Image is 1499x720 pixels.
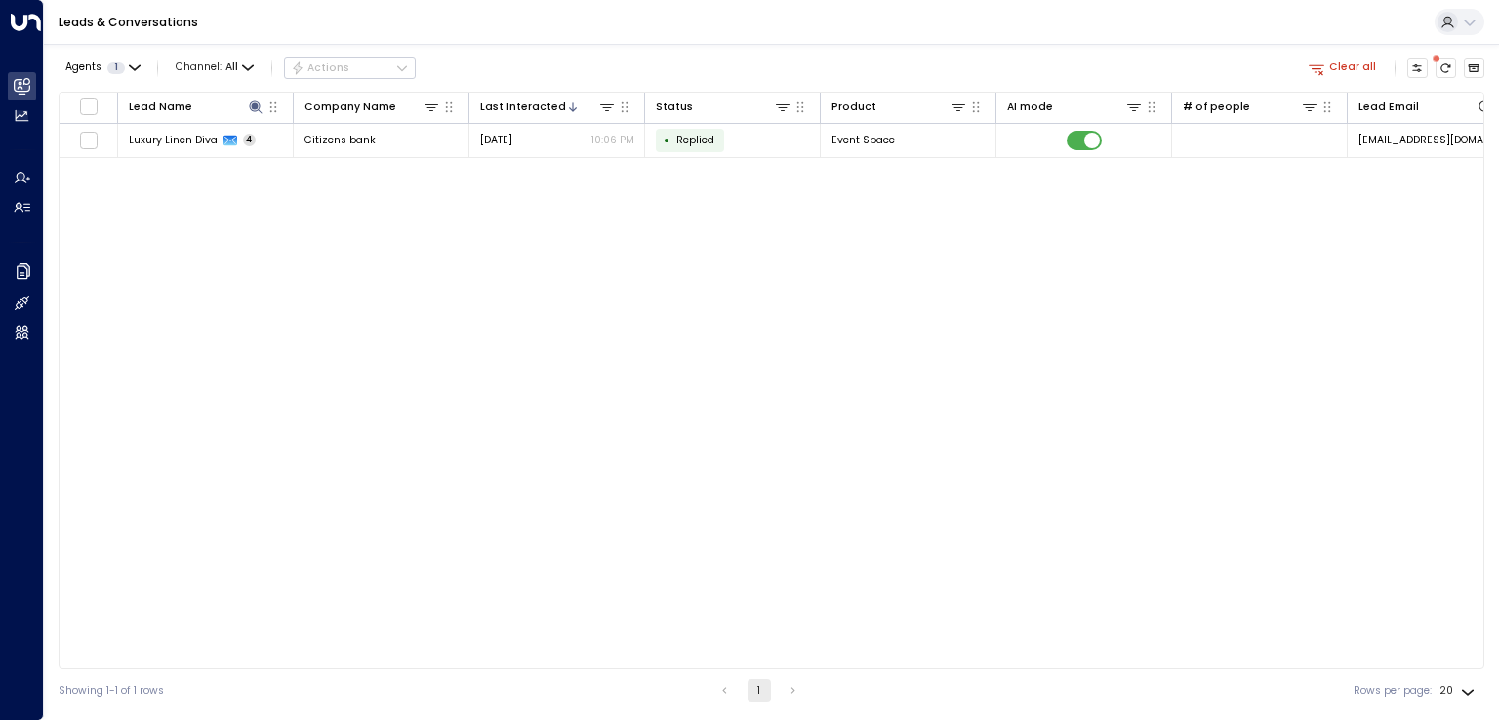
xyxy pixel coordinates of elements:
div: Status [656,99,693,116]
span: Toggle select all [79,97,98,115]
span: Replied [676,133,714,147]
div: - [1257,133,1263,147]
label: Rows per page: [1354,683,1432,699]
span: 1 [107,62,125,74]
a: Leads & Conversations [59,14,198,30]
button: Archived Leads [1464,58,1485,79]
div: Lead Name [129,98,265,116]
div: Company Name [304,98,441,116]
span: Yesterday [480,133,512,147]
div: Lead Email [1358,98,1495,116]
button: Channel:All [170,58,260,78]
button: Customize [1407,58,1429,79]
button: Clear all [1303,58,1383,78]
nav: pagination navigation [712,679,806,702]
span: Luxury Linen Diva [129,133,218,147]
div: Lead Name [129,99,192,116]
div: Lead Email [1358,99,1419,116]
span: Channel: [170,58,260,78]
div: Product [831,99,876,116]
button: Agents1 [59,58,145,78]
div: Product [831,98,968,116]
div: # of people [1183,99,1250,116]
span: Citizens bank [304,133,376,147]
span: There are new threads available. Refresh the grid to view the latest updates. [1436,58,1457,79]
div: # of people [1183,98,1319,116]
span: Event Space [831,133,895,147]
button: Actions [284,57,416,80]
span: 4 [243,134,257,146]
div: Status [656,98,792,116]
div: Showing 1-1 of 1 rows [59,683,164,699]
div: • [664,128,670,153]
span: Agents [65,62,101,73]
div: Button group with a nested menu [284,57,416,80]
div: AI mode [1007,99,1053,116]
button: page 1 [748,679,771,702]
div: Last Interacted [480,98,617,116]
div: Actions [291,61,350,75]
span: Toggle select row [79,131,98,149]
div: Last Interacted [480,99,566,116]
div: Company Name [304,99,396,116]
div: AI mode [1007,98,1144,116]
div: 20 [1439,679,1479,702]
p: 10:06 PM [591,133,634,147]
span: All [225,61,238,73]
